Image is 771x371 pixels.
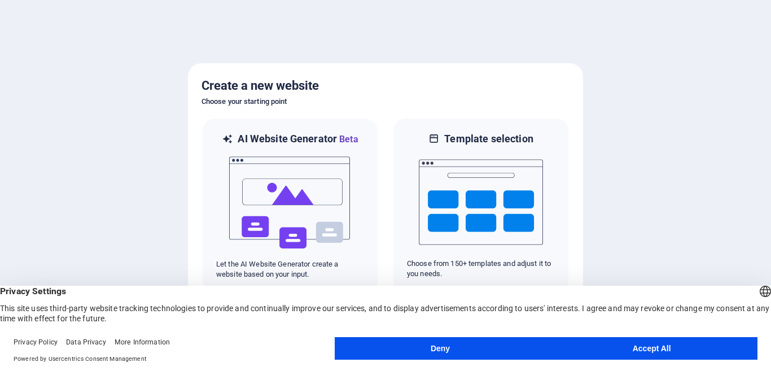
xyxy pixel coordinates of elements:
div: AI Website GeneratorBetaaiLet the AI Website Generator create a website based on your input. [201,117,379,294]
h6: AI Website Generator [238,132,358,146]
h6: Template selection [444,132,533,146]
h6: Choose your starting point [201,95,570,108]
div: Template selectionChoose from 150+ templates and adjust it to you needs. [392,117,570,294]
span: Beta [337,134,358,145]
h5: Create a new website [201,77,570,95]
p: Let the AI Website Generator create a website based on your input. [216,259,364,280]
p: Choose from 150+ templates and adjust it to you needs. [407,259,555,279]
img: ai [228,146,352,259]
